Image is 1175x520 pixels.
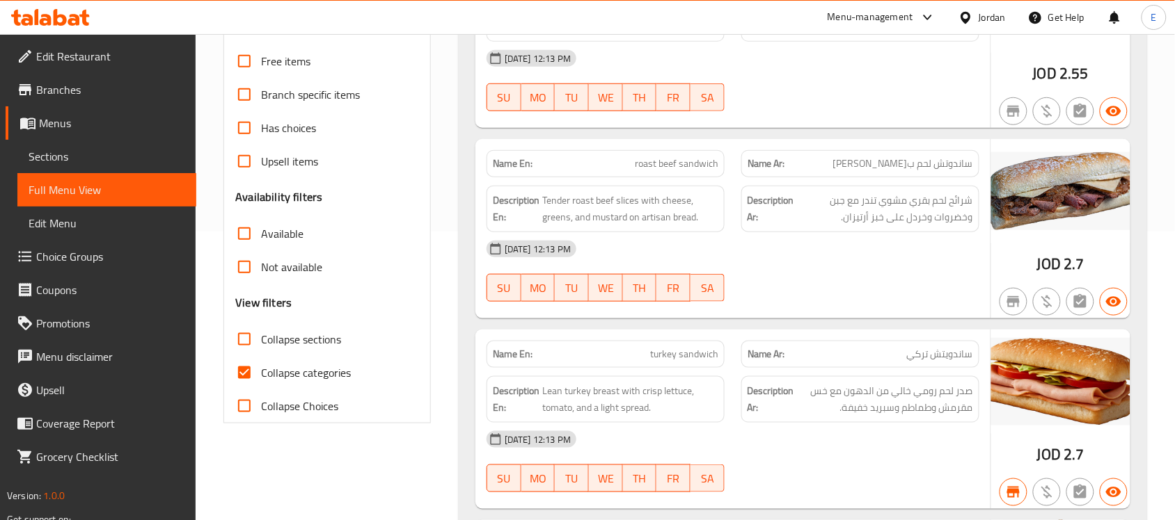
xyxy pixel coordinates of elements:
[1033,288,1061,316] button: Purchased item
[629,88,652,108] span: TH
[635,156,718,171] span: roast beef sandwich
[542,382,718,416] span: Lean turkey breast with crisp lettuce, tomato, and a light spread.
[629,469,652,489] span: TH
[828,9,913,26] div: Menu-management
[662,469,685,489] span: FR
[555,464,589,492] button: TU
[487,83,521,111] button: SU
[36,81,185,98] span: Branches
[623,83,657,111] button: TH
[29,215,185,231] span: Edit Menu
[656,464,691,492] button: FR
[696,88,719,108] span: SA
[748,382,794,416] strong: Description Ar:
[748,347,785,361] strong: Name Ar:
[6,106,196,140] a: Menus
[691,464,725,492] button: SA
[623,464,657,492] button: TH
[1000,288,1027,316] button: Not branch specific item
[261,398,338,414] span: Collapse Choices
[907,347,973,361] span: ساندويتش تركي
[39,115,185,131] span: Menus
[691,274,725,302] button: SA
[521,274,555,302] button: MO
[17,173,196,206] a: Full Menu View
[555,83,589,111] button: TU
[1066,97,1094,125] button: Not has choices
[36,282,185,298] span: Coupons
[521,83,555,111] button: MO
[797,382,973,416] span: صدر لحم رومي خالي من الدهون مع خس مقرمش وطماطم وسبريد خفيفة.
[6,240,196,273] a: Choice Groups
[1100,288,1128,316] button: Available
[1059,60,1089,87] span: 2.55
[1151,10,1157,25] span: E
[36,315,185,332] span: Promotions
[487,464,521,492] button: SU
[6,407,196,440] a: Coverage Report
[29,181,185,198] span: Full Menu View
[6,373,196,407] a: Upsell
[589,83,623,111] button: WE
[527,88,550,108] span: MO
[261,364,351,381] span: Collapse categories
[261,53,310,70] span: Free items
[650,347,718,361] span: turkey sandwich
[6,440,196,473] a: Grocery Checklist
[560,278,583,298] span: TU
[542,192,718,226] span: Tender roast beef slices with cheese, greens, and mustard on artisan bread.
[493,278,516,298] span: SU
[499,52,576,65] span: [DATE] 12:13 PM
[487,274,521,302] button: SU
[748,1,794,35] strong: Description Ar:
[7,487,41,505] span: Version:
[589,464,623,492] button: WE
[1064,441,1084,468] span: 2.7
[1037,441,1061,468] span: JOD
[261,331,341,348] span: Collapse sections
[833,156,973,171] span: ساندوتش لحم ب[PERSON_NAME]
[261,225,303,242] span: Available
[6,40,196,73] a: Edit Restaurant
[499,243,576,256] span: [DATE] 12:13 PM
[1066,478,1094,506] button: Not has choices
[696,469,719,489] span: SA
[493,88,516,108] span: SU
[17,206,196,240] a: Edit Menu
[589,274,623,302] button: WE
[36,448,185,465] span: Grocery Checklist
[43,487,65,505] span: 1.0.0
[623,274,657,302] button: TH
[493,469,516,489] span: SU
[235,295,292,311] h3: View filters
[235,189,322,205] h3: Availability filters
[6,340,196,373] a: Menu disclaimer
[594,88,617,108] span: WE
[17,140,196,173] a: Sections
[560,88,583,108] span: TU
[1100,97,1128,125] button: Available
[560,469,583,489] span: TU
[499,433,576,446] span: [DATE] 12:13 PM
[261,259,322,275] span: Not available
[555,274,589,302] button: TU
[656,83,691,111] button: FR
[696,278,719,298] span: SA
[797,192,973,226] span: شرائح لحم بقري مشوي تندر مع جبن وخضروات وخردل على خبز أرتيزان.
[656,274,691,302] button: FR
[1100,478,1128,506] button: Available
[991,139,1130,243] img: roast_beef_sandwich638887861111892236.jpg
[991,330,1130,434] img: turkey_sandwich_638887861099576718.jpg
[748,192,794,226] strong: Description Ar:
[629,278,652,298] span: TH
[662,88,685,108] span: FR
[261,153,318,170] span: Upsell items
[527,469,550,489] span: MO
[748,156,785,171] strong: Name Ar:
[1033,60,1057,87] span: JOD
[36,382,185,398] span: Upsell
[261,120,316,136] span: Has choices
[261,86,360,103] span: Branch specific items
[662,278,685,298] span: FR
[521,464,555,492] button: MO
